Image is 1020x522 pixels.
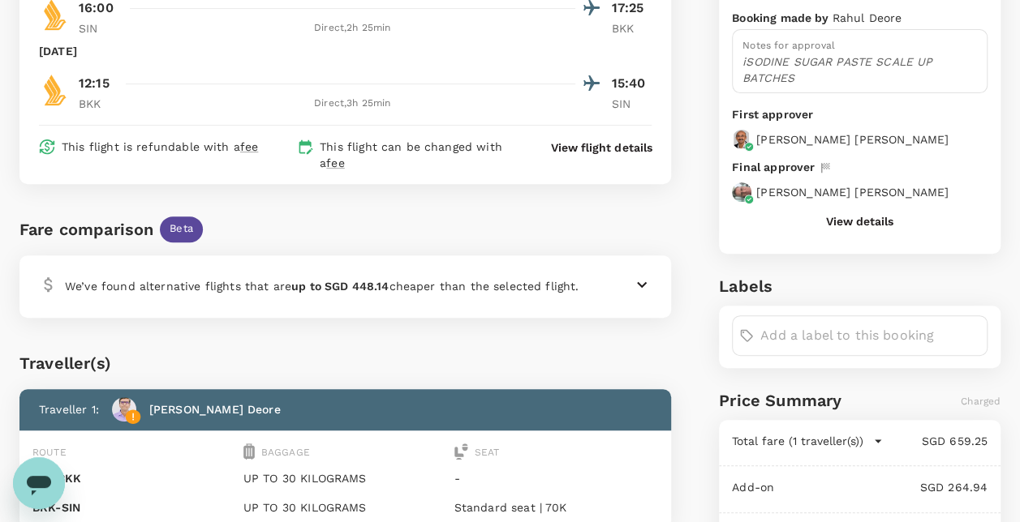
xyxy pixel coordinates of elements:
button: View details [826,215,893,228]
p: UP TO 30 KILOGRAMS [243,470,448,486]
p: SGD 659.25 [883,433,988,449]
img: avatar-684f8186645b8.png [732,130,751,149]
p: This flight is refundable with a [62,139,258,155]
button: View flight details [551,139,652,156]
p: SGD 264.94 [774,479,988,495]
h6: Labels [719,273,1001,299]
span: fee [326,156,344,169]
p: We’ve found alternative flights that are cheaper than the selected flight. [65,278,579,294]
div: Fare comparison [19,216,153,242]
p: SIN - BKK [32,470,237,486]
input: Add a label to this booking [760,323,980,349]
p: [DATE] [39,43,77,59]
span: Route [32,447,67,458]
p: 12:15 [79,74,110,93]
p: - [454,470,659,486]
iframe: Button to launch messaging window [13,457,65,509]
p: iSODINE SUGAR PASTE SCALE UP BATCHES [742,53,977,86]
img: SQ [39,74,71,106]
p: Add-on [732,479,774,495]
p: Total fare (1 traveller(s)) [732,433,863,449]
p: BKK - SIN [32,499,237,516]
p: Traveller 1 : [39,401,99,417]
p: [PERSON_NAME] [PERSON_NAME] [756,131,949,148]
p: [PERSON_NAME] Deore [149,401,281,417]
button: Total fare (1 traveller(s)) [732,433,883,449]
div: Traveller(s) [19,350,671,376]
p: First approver [732,106,988,123]
p: SIN [611,96,652,112]
span: Notes for approval [742,40,835,51]
span: Baggage [261,447,310,458]
p: Booking made by [732,10,832,26]
img: avatar-679729af9386b.jpeg [732,182,751,202]
div: Direct , 3h 25min [129,96,575,112]
p: Standard seat | 70K [454,499,659,516]
img: seat-icon [454,443,468,460]
span: fee [240,140,258,153]
p: UP TO 30 KILOGRAMS [243,499,448,516]
img: avatar-685cb8fd9b6fd.jpeg [112,397,136,421]
span: Beta [160,221,203,237]
p: 15:40 [611,74,652,93]
div: Direct , 2h 25min [129,20,575,36]
p: This flight can be changed with a [320,139,523,171]
img: baggage-icon [243,443,255,460]
span: Seat [475,447,500,458]
span: Charged [961,396,1001,407]
p: [PERSON_NAME] [PERSON_NAME] [756,184,949,200]
h6: Price Summary [719,387,841,413]
b: up to SGD 448.14 [291,280,389,293]
p: SIN [79,20,119,36]
p: Final approver [732,159,815,176]
p: BKK [611,20,652,36]
p: BKK [79,96,119,112]
p: Rahul Deore [832,10,902,26]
